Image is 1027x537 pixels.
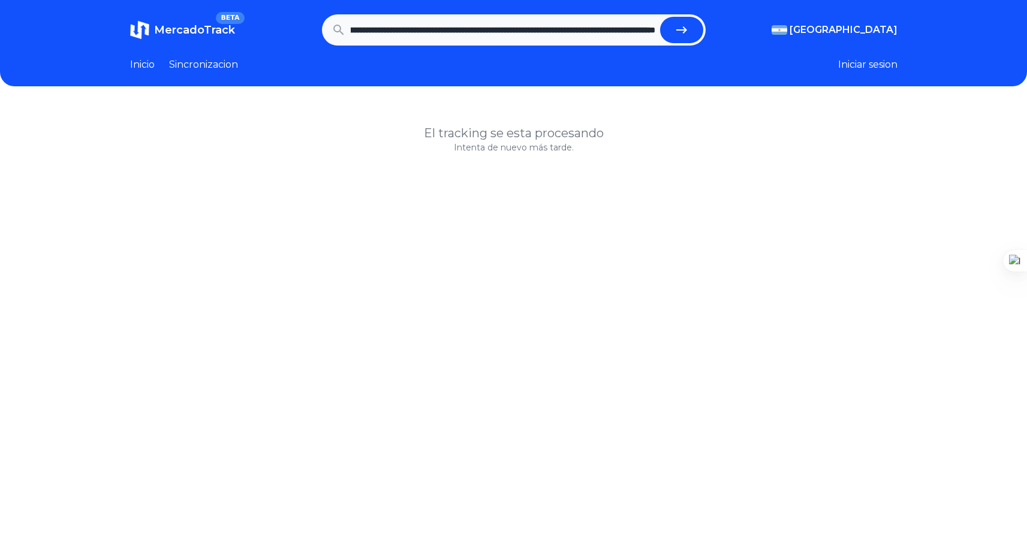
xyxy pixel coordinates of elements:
[772,25,787,35] img: Argentina
[130,20,149,40] img: MercadoTrack
[169,58,238,72] a: Sincronizacion
[130,125,898,141] h1: El tracking se esta procesando
[154,23,235,37] span: MercadoTrack
[130,58,155,72] a: Inicio
[772,23,898,37] button: [GEOGRAPHIC_DATA]
[130,141,898,153] p: Intenta de nuevo más tarde.
[790,23,898,37] span: [GEOGRAPHIC_DATA]
[216,12,244,24] span: BETA
[130,20,235,40] a: MercadoTrackBETA
[838,58,898,72] button: Iniciar sesion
